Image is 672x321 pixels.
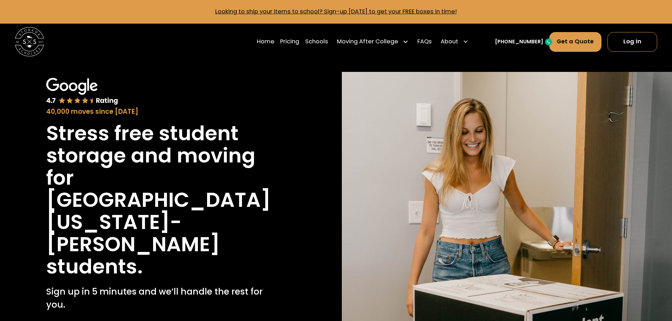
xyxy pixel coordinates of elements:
[46,189,284,255] h1: [GEOGRAPHIC_DATA][US_STATE]-[PERSON_NAME]
[495,38,543,46] a: [PHONE_NUMBER]
[438,31,472,52] div: About
[305,31,328,52] a: Schools
[607,32,657,52] a: Log In
[46,122,284,189] h1: Stress free student storage and moving for
[46,78,118,105] img: Google 4.7 star rating
[280,31,299,52] a: Pricing
[441,37,458,46] div: About
[46,107,284,117] div: 40,000 moves since [DATE]
[549,32,602,52] a: Get a Quote
[46,255,143,278] h1: students.
[334,31,412,52] div: Moving After College
[337,37,398,46] div: Moving After College
[417,31,432,52] a: FAQs
[46,285,284,311] p: Sign up in 5 minutes and we’ll handle the rest for you.
[15,27,44,56] img: Storage Scholars main logo
[257,31,274,52] a: Home
[215,7,457,16] a: Looking to ship your items to school? Sign-up [DATE] to get your FREE boxes in time!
